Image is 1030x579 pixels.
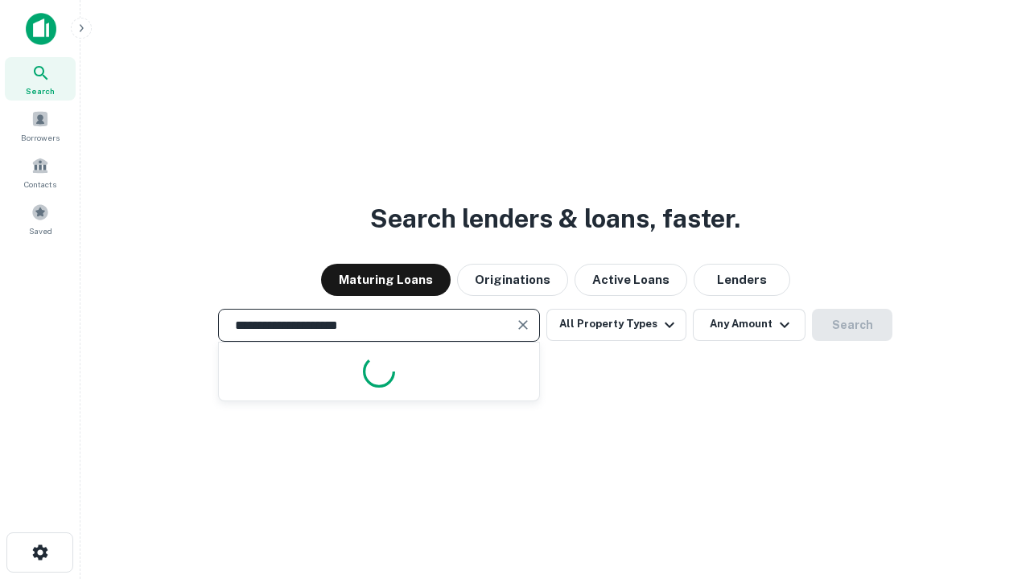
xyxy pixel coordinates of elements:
[321,264,451,296] button: Maturing Loans
[575,264,687,296] button: Active Loans
[5,197,76,240] a: Saved
[5,57,76,101] a: Search
[950,450,1030,528] iframe: Chat Widget
[512,314,534,336] button: Clear
[29,224,52,237] span: Saved
[26,84,55,97] span: Search
[5,104,76,147] a: Borrowers
[546,309,686,341] button: All Property Types
[370,199,740,238] h3: Search lenders & loans, faster.
[21,131,60,144] span: Borrowers
[26,13,56,45] img: capitalize-icon.png
[694,264,790,296] button: Lenders
[693,309,805,341] button: Any Amount
[457,264,568,296] button: Originations
[5,150,76,194] a: Contacts
[24,178,56,191] span: Contacts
